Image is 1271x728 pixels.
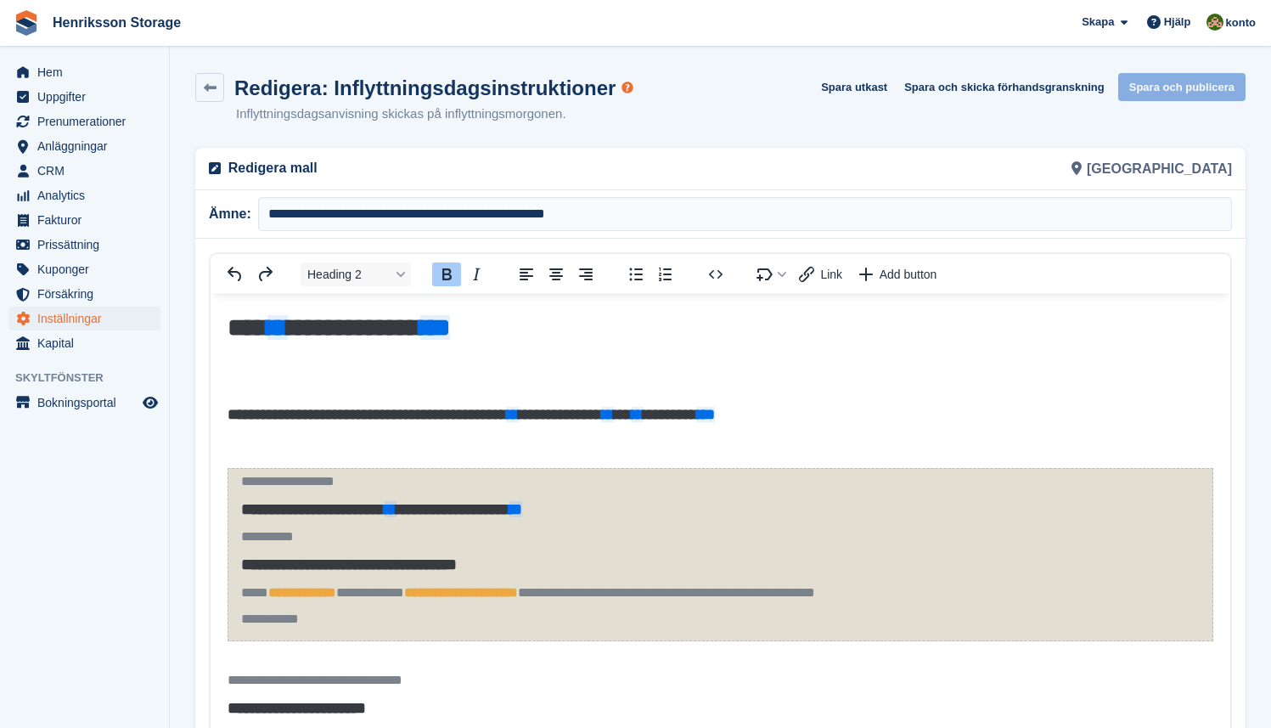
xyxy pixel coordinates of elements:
span: Analytics [37,183,139,207]
span: Försäkring [37,282,139,306]
img: Sofie Abrahamsson [1206,14,1223,31]
a: menu [8,233,160,257]
a: menu [8,60,160,84]
span: Skyltfönster [15,370,169,387]
a: menu [8,110,160,133]
img: stora-icon-8386f47178a22dfd0bd8f6a31ec36ba5ce8667c1dd55bd0f319d3a0aa187defe.svg [14,10,39,36]
button: Italic [462,262,491,286]
button: Redo [250,262,279,286]
a: menu [8,159,160,183]
span: Uppgifter [37,85,139,109]
button: Block Heading 2 [301,262,411,286]
button: Insert merge tag [751,262,792,286]
span: Bokningsportal [37,391,139,415]
a: menu [8,85,160,109]
span: Prenumerationer [37,110,139,133]
button: Source code [701,262,730,286]
button: Align center [542,262,571,286]
button: Spara och publicera [1118,73,1246,101]
a: menu [8,183,160,207]
button: Bold [432,262,461,286]
a: menu [8,134,160,158]
span: Inställningar [37,307,139,330]
a: Förhandsgranska butik [140,392,160,413]
button: Align right [571,262,600,286]
a: menu [8,208,160,232]
div: [GEOGRAPHIC_DATA] [721,148,1243,189]
button: Insert link with variable [793,262,850,286]
span: Fakturor [37,208,139,232]
a: menu [8,257,160,281]
div: Tooltip anchor [620,80,635,95]
span: CRM [37,159,139,183]
button: Insert a call-to-action button [851,262,946,286]
button: Numbered list [651,262,680,286]
p: Inflyttningsdagsanvisning skickas på inflyttningsmorgonen. [236,104,616,124]
span: Anläggningar [37,134,139,158]
a: Henriksson Storage [46,8,188,37]
span: Add button [880,268,937,281]
button: Spara utkast [814,73,894,101]
span: konto [1226,14,1256,31]
span: Ämne: [209,204,258,224]
a: menu [8,282,160,306]
a: menu [8,331,160,355]
button: Undo [221,262,250,286]
p: Redigera mall [228,158,711,178]
span: Link [820,268,842,281]
span: Skapa [1082,14,1114,31]
a: meny [8,391,160,415]
span: Kapital [37,331,139,355]
h1: Redigera: Inflyttningsdagsinstruktioner [234,76,616,99]
button: Spara och skicka förhandsgranskning [897,73,1111,101]
a: menu [8,307,160,330]
button: Align left [512,262,541,286]
button: Bullet list [621,262,650,286]
span: Hem [37,60,139,84]
span: Prissättning [37,233,139,257]
span: Hjälp [1164,14,1191,31]
span: Kuponger [37,257,139,281]
span: Heading 2 [307,268,391,281]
